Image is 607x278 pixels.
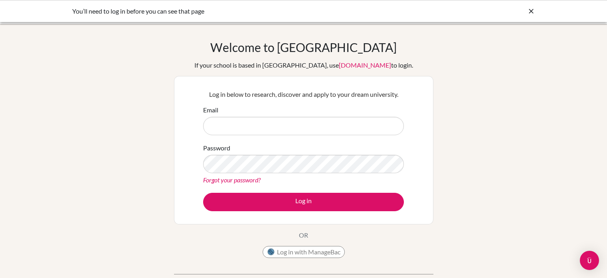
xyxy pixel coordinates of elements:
[194,60,413,70] div: If your school is based in [GEOGRAPHIC_DATA], use to login.
[203,143,230,153] label: Password
[387,121,396,131] keeper-lock: Open Keeper Popup
[72,6,415,16] div: You’ll need to log in before you can see that page
[203,176,261,184] a: Forgot your password?
[299,230,308,240] p: OR
[580,251,599,270] div: Open Intercom Messenger
[210,40,397,54] h1: Welcome to [GEOGRAPHIC_DATA]
[203,193,404,211] button: Log in
[339,61,391,69] a: [DOMAIN_NAME]
[203,90,404,99] p: Log in below to research, discover and apply to your dream university.
[203,105,218,115] label: Email
[263,246,345,258] button: Log in with ManageBac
